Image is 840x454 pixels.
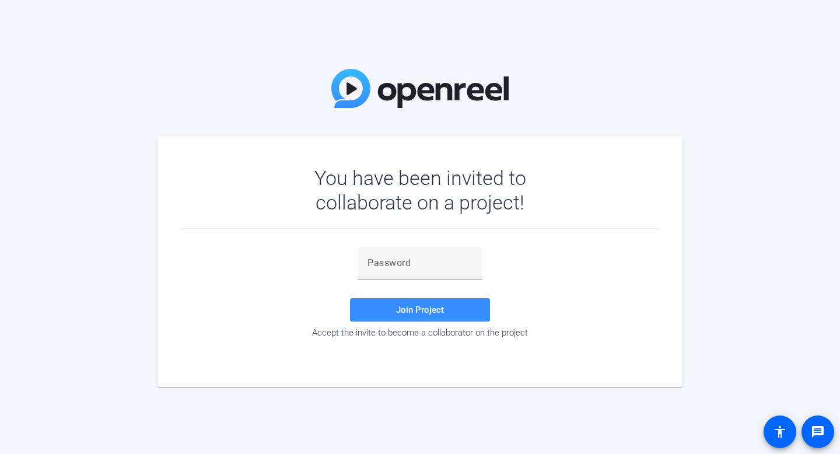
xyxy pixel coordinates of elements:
[811,425,825,439] mat-icon: message
[331,69,509,108] img: OpenReel Logo
[350,298,490,322] button: Join Project
[773,425,787,439] mat-icon: accessibility
[367,256,473,270] input: Password
[281,166,560,215] div: You have been invited to collaborate on a project!
[396,305,444,315] span: Join Project
[181,327,659,338] div: Accept the invite to become a collaborator on the project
